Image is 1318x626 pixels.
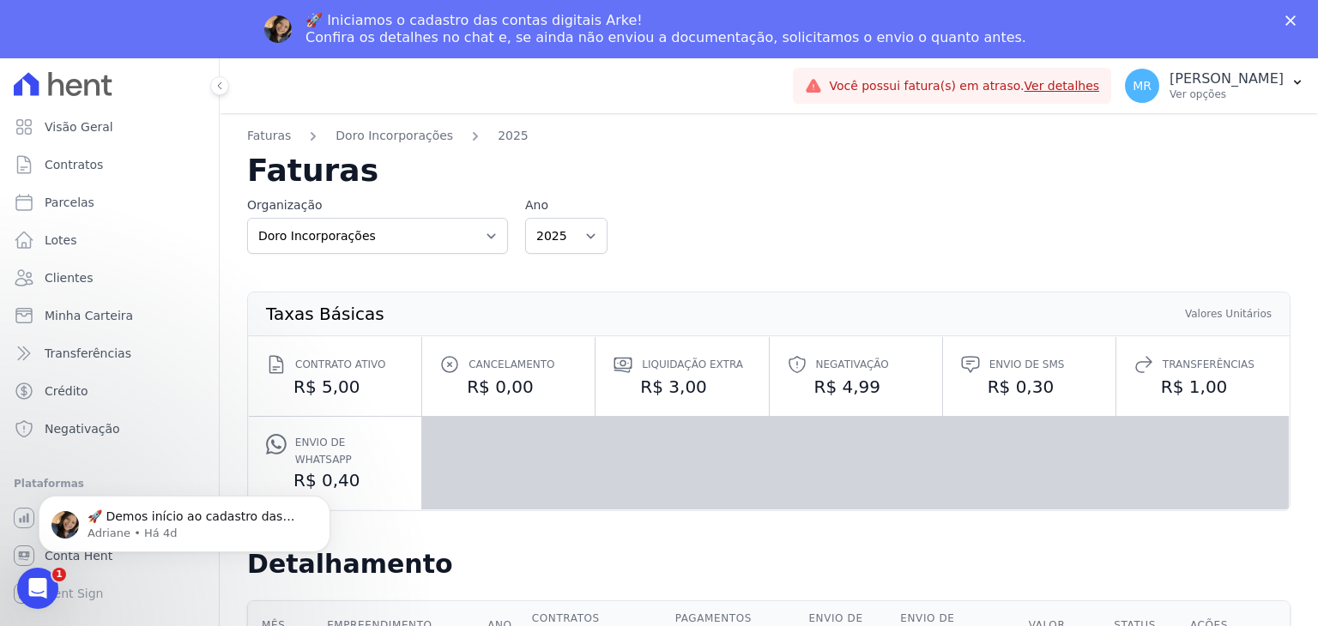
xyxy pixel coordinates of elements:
a: Lotes [7,223,212,257]
span: Contrato ativo [295,356,385,373]
span: Você possui fatura(s) em atraso. [829,77,1099,95]
span: Liquidação extra [642,356,743,373]
a: 2025 [498,127,529,145]
span: MR [1133,80,1152,92]
iframe: Intercom live chat [17,568,58,609]
a: Faturas [247,127,291,145]
span: Lotes [45,232,77,249]
p: Message from Adriane, sent Há 4d [75,66,296,81]
span: Crédito [45,382,88,400]
p: Ver opções [1170,87,1284,101]
a: Negativação [7,412,212,446]
span: Cancelamento [469,356,554,373]
button: MR [PERSON_NAME] Ver opções [1111,62,1318,110]
dd: R$ 0,30 [960,375,1098,399]
dd: R$ 4,99 [787,375,925,399]
span: Clientes [45,269,93,286]
th: Taxas Básicas [265,306,385,322]
dd: R$ 0,00 [439,375,577,399]
span: Envio de Whatsapp [295,434,404,468]
span: 1 [52,568,66,581]
h2: Faturas [247,155,1291,186]
div: 🚀 Iniciamos o cadastro das contas digitais Arke! Confira os detalhes no chat e, se ainda não envi... [305,12,1026,46]
a: Crédito [7,374,212,408]
h2: Detalhamento [247,549,1291,580]
a: Transferências [7,336,212,370]
span: Negativação [816,356,889,373]
a: Parcelas [7,185,212,220]
span: Transferências [45,345,131,362]
a: Ver detalhes [1025,79,1100,93]
span: Parcelas [45,194,94,211]
p: [PERSON_NAME] [1170,70,1284,87]
span: 🚀 Demos início ao cadastro das Contas Digitais Arke! Iniciamos a abertura para clientes do modelo... [75,50,293,421]
iframe: Intercom notifications mensagem [13,460,356,580]
a: Doro Incorporações [336,127,453,145]
span: Minha Carteira [45,307,133,324]
label: Ano [525,196,608,214]
dd: R$ 1,00 [1134,375,1272,399]
span: Envio de SMS [989,356,1065,373]
a: Minha Carteira [7,298,212,333]
a: Visão Geral [7,110,212,144]
nav: Breadcrumb [247,127,1291,155]
span: Transferências [1163,356,1255,373]
th: Valores Unitários [1184,306,1273,322]
a: Recebíveis [7,501,212,535]
a: Contratos [7,147,212,182]
a: Conta Hent [7,539,212,573]
div: Fechar [1285,15,1303,26]
span: Visão Geral [45,118,113,135]
a: Clientes [7,261,212,295]
img: Profile image for Adriane [264,15,292,43]
span: Contratos [45,156,103,173]
label: Organização [247,196,508,214]
dd: R$ 5,00 [266,375,404,399]
span: Negativação [45,420,120,437]
dd: R$ 3,00 [613,375,751,399]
